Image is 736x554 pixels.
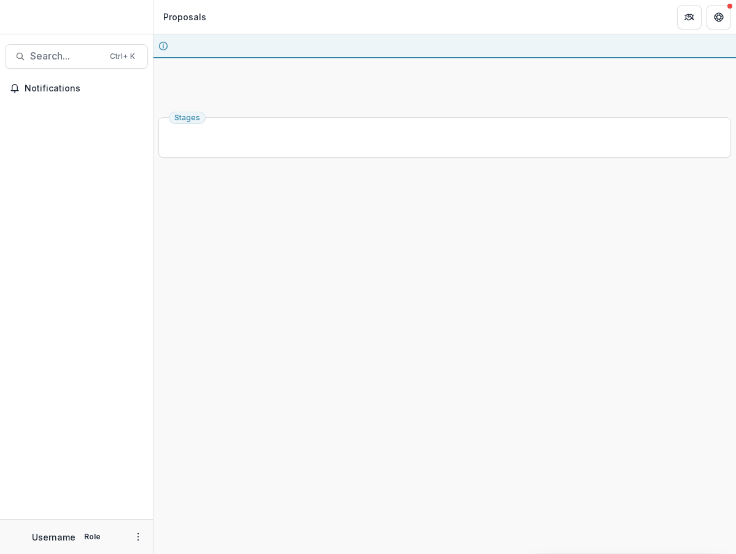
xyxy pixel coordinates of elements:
div: Ctrl + K [107,50,138,63]
span: Notifications [25,83,143,94]
div: Proposals [163,10,206,23]
nav: breadcrumb [158,8,211,26]
button: Partners [677,5,702,29]
button: More [131,529,145,544]
span: Search... [30,50,103,62]
span: Stages [174,113,200,122]
button: Search... [5,44,148,69]
button: Notifications [5,79,148,98]
p: Role [80,531,104,542]
button: Get Help [707,5,731,29]
p: Username [32,531,76,544]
